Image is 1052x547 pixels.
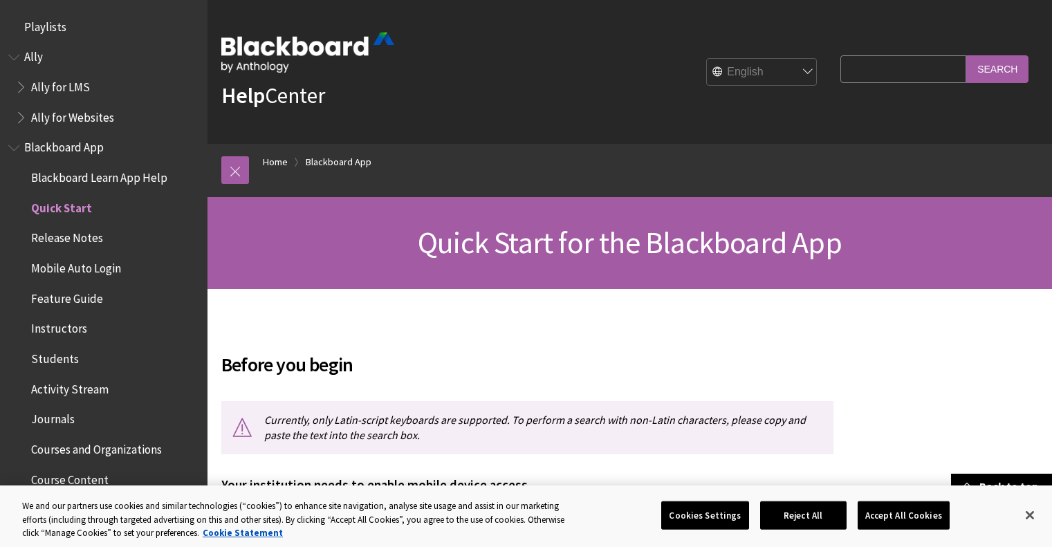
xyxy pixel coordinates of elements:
a: Home [263,154,288,171]
span: Blackboard App [24,136,104,155]
span: Mobile Auto Login [31,257,121,275]
a: Blackboard App [306,154,371,171]
span: Quick Start for the Blackboard App [418,223,842,261]
span: Release Notes [31,227,103,245]
nav: Book outline for Anthology Ally Help [8,46,199,129]
span: Blackboard Learn App Help [31,166,167,185]
span: Before you begin [221,350,833,379]
button: Reject All [760,501,847,530]
span: Your institution needs to enable mobile device access. [221,477,530,493]
nav: Book outline for Playlists [8,15,199,39]
button: Accept All Cookies [858,501,950,530]
a: HelpCenter [221,82,325,109]
span: Course Content [31,468,109,487]
span: Courses and Organizations [31,438,162,456]
span: Quick Start [31,196,92,215]
span: Feature Guide [31,287,103,306]
strong: Help [221,82,265,109]
img: Blackboard by Anthology [221,33,394,73]
span: Playlists [24,15,66,34]
span: Ally [24,46,43,64]
button: Close [1015,500,1045,530]
select: Site Language Selector [707,59,818,86]
span: Instructors [31,317,87,336]
a: More information about your privacy, opens in a new tab [203,527,283,539]
span: Activity Stream [31,378,109,396]
span: Journals [31,408,75,427]
p: Currently, only Latin-script keyboards are supported. To perform a search with non-Latin characte... [221,401,833,454]
span: Ally for LMS [31,75,90,94]
span: Ally for Websites [31,106,114,124]
button: Cookies Settings [661,501,748,530]
a: Back to top [951,474,1052,499]
input: Search [966,55,1028,82]
span: Students [31,347,79,366]
div: We and our partners use cookies and similar technologies (“cookies”) to enhance site navigation, ... [22,499,579,540]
